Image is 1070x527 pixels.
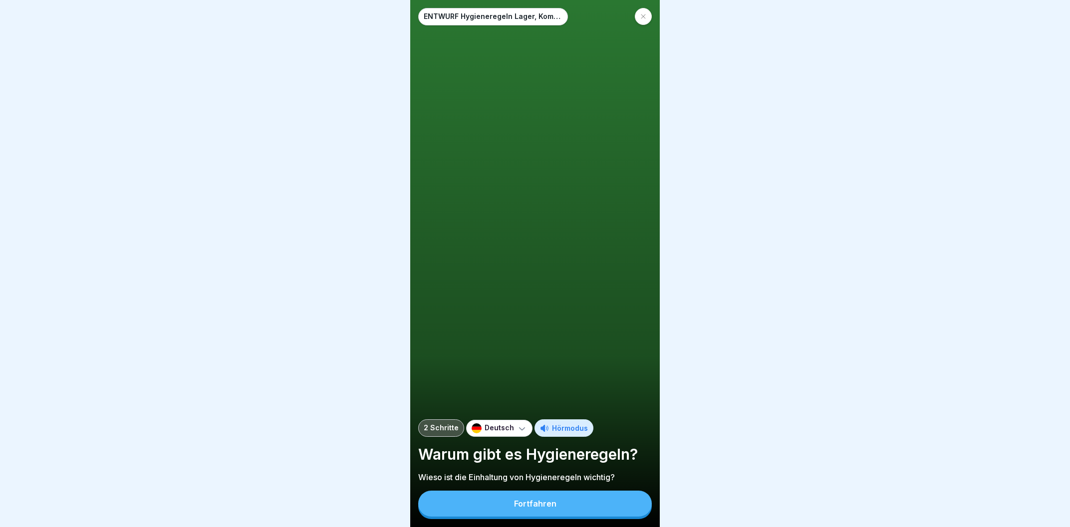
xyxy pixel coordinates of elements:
p: Deutsch [485,424,514,432]
img: de.svg [472,423,482,433]
button: Fortfahren [418,491,652,517]
div: Fortfahren [514,499,556,508]
p: Hörmodus [552,423,588,433]
p: Wieso ist die Einhaltung von Hygieneregeln wichtig? [418,472,652,483]
p: Warum gibt es Hygieneregeln? [418,445,652,464]
p: 2 Schritte [424,424,459,432]
p: ENTWURF Hygieneregeln Lager, Kommission und Rampe [424,12,562,21]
